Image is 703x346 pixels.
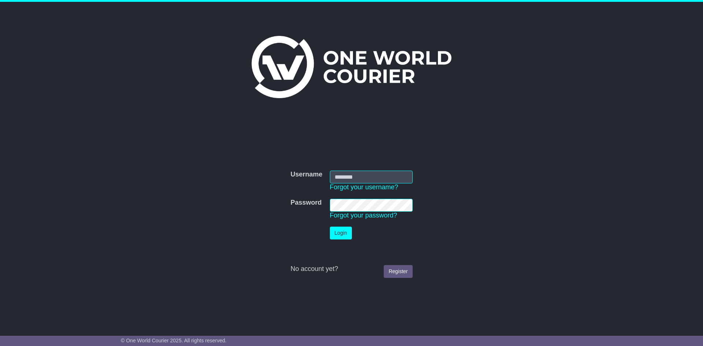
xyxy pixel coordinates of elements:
div: No account yet? [290,265,412,273]
a: Forgot your password? [330,212,397,219]
span: © One World Courier 2025. All rights reserved. [121,338,227,343]
a: Register [384,265,412,278]
button: Login [330,227,352,239]
a: Forgot your username? [330,183,398,191]
img: One World [252,36,451,98]
label: Username [290,171,322,179]
label: Password [290,199,321,207]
